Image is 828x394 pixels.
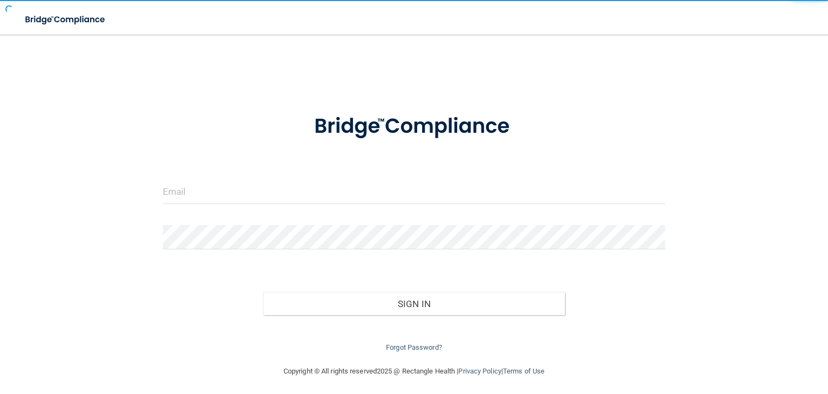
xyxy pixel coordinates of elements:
[16,9,115,31] img: bridge_compliance_login_screen.278c3ca4.svg
[386,343,442,351] a: Forgot Password?
[163,180,665,204] input: Email
[503,367,544,375] a: Terms of Use
[458,367,501,375] a: Privacy Policy
[293,99,536,154] img: bridge_compliance_login_screen.278c3ca4.svg
[217,354,611,389] div: Copyright © All rights reserved 2025 @ Rectangle Health | |
[263,292,564,316] button: Sign In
